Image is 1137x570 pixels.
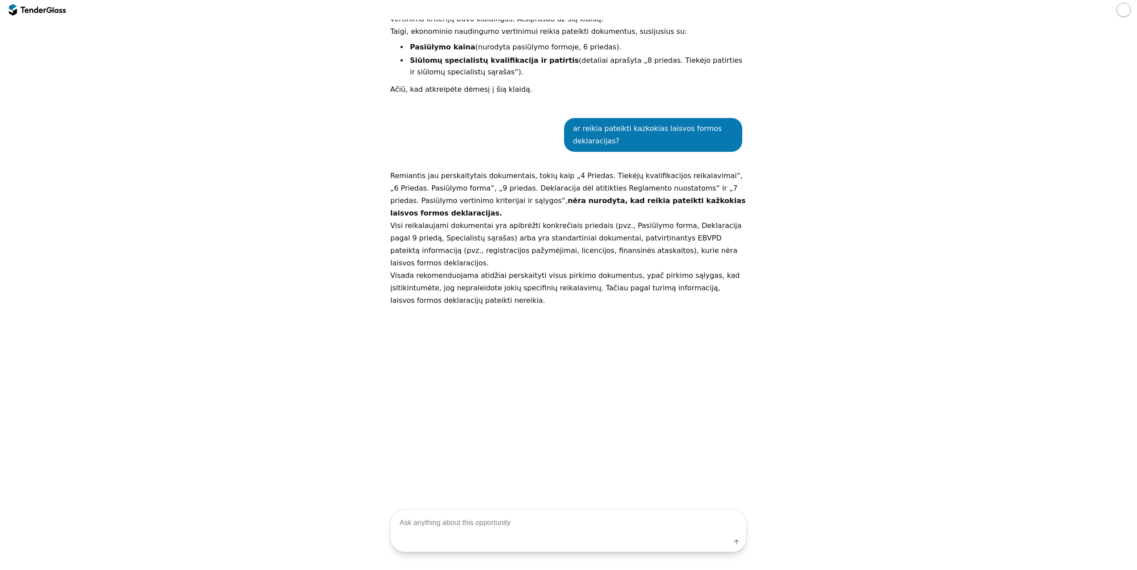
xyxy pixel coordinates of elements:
[390,196,746,217] strong: nėra nurodyta, kad reikia pateikti kažkokias laisvos formos deklaracijas.
[573,122,733,147] div: ar reikia pateikti kazkokias laisvos formos deklaracijas?
[410,56,579,65] strong: Siūlomų specialistų kvalifikacija ir patirtis
[390,170,747,220] p: Remiantis jau perskaitytais dokumentais, tokių kaip „4 Priedas. Tiekėjų kvalifikacijos reikalavim...
[390,83,747,96] p: Ačiū, kad atkreipėte dėmesį į šią klaidą.
[390,220,747,269] p: Visi reikalaujami dokumentai yra apibrėžti konkrečiais priedais (pvz., Pasiūlymo forma, Deklaraci...
[408,41,747,53] li: (nurodyta pasiūlymo formoje, 6 priedas).
[390,25,747,38] p: Taigi, ekonominio naudingumo vertinimui reikia pateikti dokumentus, susijusius su:
[408,55,747,78] li: (detaliai aprašyta „8 priedas. Tiekėjo patirties ir siūlomų specialistų sąrašas“).
[410,43,475,51] strong: Pasiūlymo kaina
[390,269,747,307] p: Visada rekomenduojama atidžiai perskaityti visus pirkimo dokumentus, ypač pirkimo sąlygas, kad įs...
